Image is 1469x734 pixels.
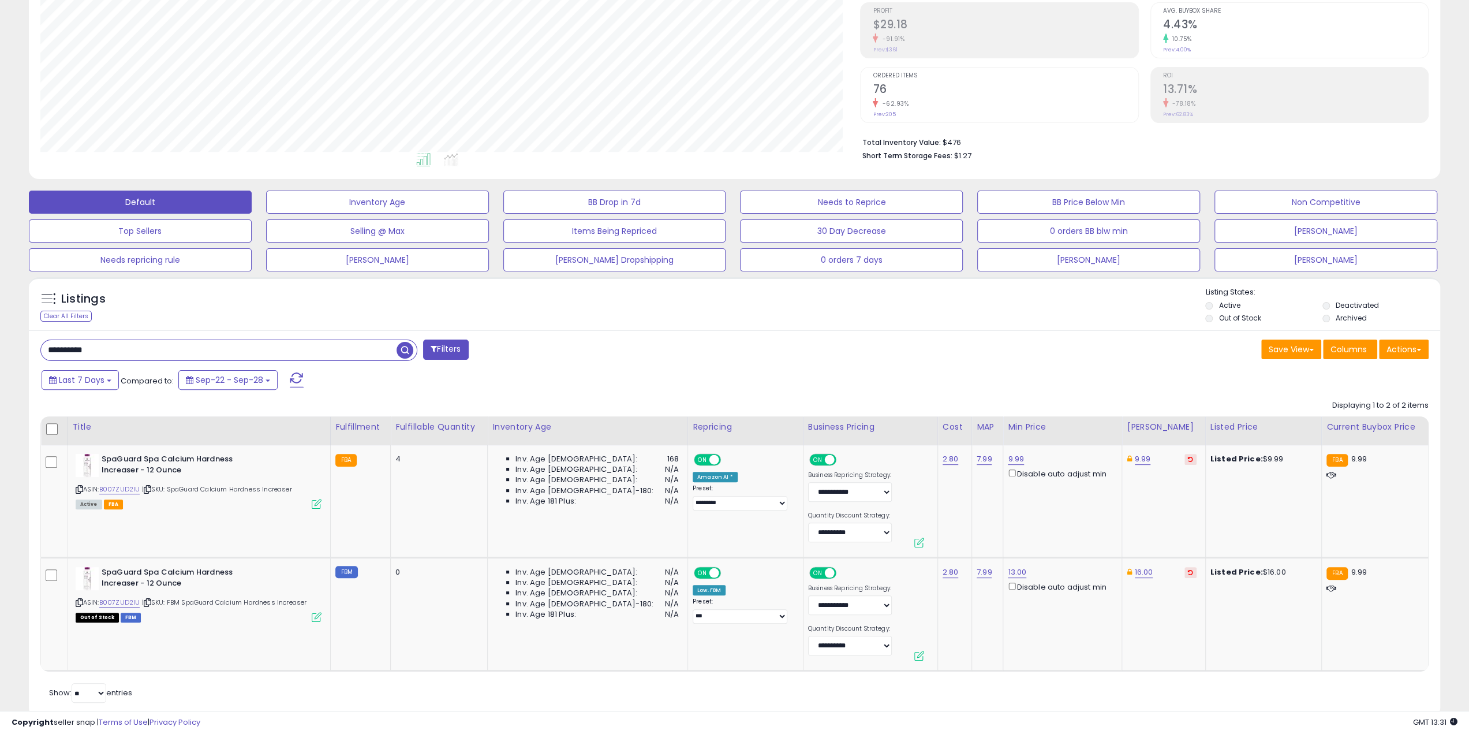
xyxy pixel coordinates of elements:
div: Fulfillment [335,421,386,433]
span: FBA [104,500,124,509]
div: ASIN: [76,567,322,621]
span: ON [695,568,709,578]
small: FBA [1326,454,1348,467]
span: ON [695,455,709,465]
span: OFF [834,568,853,578]
span: N/A [665,496,679,506]
button: Filters [423,340,468,360]
span: Inv. Age [DEMOGRAPHIC_DATA]: [515,567,637,577]
span: All listings currently available for purchase on Amazon [76,500,102,509]
span: ON [810,455,825,465]
span: OFF [719,568,738,578]
span: N/A [665,588,679,598]
span: ROI [1163,73,1428,79]
div: $16.00 [1210,567,1313,577]
button: Items Being Repriced [503,219,726,243]
small: Prev: 62.83% [1163,111,1193,118]
span: Show: entries [49,687,132,698]
button: BB Drop in 7d [503,191,726,214]
span: | SKU: FBM SpaGuard Calcium Hardness Increaser [142,598,307,607]
span: All listings that are currently out of stock and unavailable for purchase on Amazon [76,613,119,623]
span: Columns [1330,344,1367,355]
small: FBA [335,454,357,467]
button: BB Price Below Min [977,191,1200,214]
button: Save View [1261,340,1321,359]
button: Selling @ Max [266,219,489,243]
button: [PERSON_NAME] [266,248,489,271]
span: N/A [665,567,679,577]
span: Inv. Age [DEMOGRAPHIC_DATA]: [515,588,637,598]
span: 9.99 [1351,453,1367,464]
button: Inventory Age [266,191,489,214]
img: 31m+dhEH73S._SL40_.jpg [76,454,99,477]
span: Inv. Age [DEMOGRAPHIC_DATA]: [515,464,637,475]
img: 31m+dhEH73S._SL40_.jpg [76,567,99,590]
a: Terms of Use [99,717,148,728]
div: 0 [395,567,479,577]
h2: 13.71% [1163,83,1428,98]
div: ASIN: [76,454,322,508]
span: N/A [665,464,679,475]
button: [PERSON_NAME] Dropshipping [503,248,726,271]
div: Preset: [693,485,794,511]
span: Inv. Age [DEMOGRAPHIC_DATA]-180: [515,599,653,609]
button: Non Competitive [1214,191,1437,214]
a: 2.80 [943,453,959,465]
a: 9.99 [1008,453,1024,465]
div: Fulfillable Quantity [395,421,483,433]
button: Needs repricing rule [29,248,252,271]
span: OFF [834,455,853,465]
a: Privacy Policy [149,717,200,728]
span: Inv. Age [DEMOGRAPHIC_DATA]-180: [515,486,653,496]
div: Min Price [1008,421,1117,433]
span: N/A [665,599,679,609]
div: Business Pricing [808,421,933,433]
strong: Copyright [12,717,54,728]
a: 7.99 [977,453,992,465]
label: Business Repricing Strategy: [808,584,892,593]
b: Total Inventory Value: [862,137,940,147]
button: [PERSON_NAME] [977,248,1200,271]
a: 16.00 [1135,567,1153,578]
span: Inv. Age [DEMOGRAPHIC_DATA]: [515,454,637,464]
small: -91.91% [878,35,904,43]
button: [PERSON_NAME] [1214,219,1437,243]
div: Title [73,421,326,433]
a: B007ZUD2IU [99,485,140,494]
span: Sep-22 - Sep-28 [196,374,263,386]
button: Actions [1379,340,1429,359]
small: 10.75% [1168,35,1192,43]
small: Prev: $361 [873,46,897,53]
h5: Listings [61,291,106,307]
button: 0 orders BB blw min [977,219,1200,243]
small: Prev: 205 [873,111,895,118]
div: Disable auto adjust min [1008,467,1113,479]
span: Compared to: [121,375,174,386]
span: Inv. Age 181 Plus: [515,496,576,506]
p: Listing States: [1205,287,1440,298]
span: ON [810,568,825,578]
a: 2.80 [943,567,959,578]
button: 0 orders 7 days [740,248,963,271]
a: 9.99 [1135,453,1151,465]
div: Listed Price [1210,421,1317,433]
small: FBA [1326,567,1348,580]
span: Ordered Items [873,73,1138,79]
div: Clear All Filters [40,311,92,322]
small: Prev: 4.00% [1163,46,1191,53]
label: Active [1218,300,1240,310]
label: Quantity Discount Strategy: [808,625,892,633]
button: [PERSON_NAME] [1214,248,1437,271]
button: Needs to Reprice [740,191,963,214]
b: Listed Price: [1210,567,1263,577]
button: Last 7 Days [42,370,119,390]
span: N/A [665,609,679,620]
div: Repricing [693,421,798,433]
a: 13.00 [1008,567,1026,578]
button: 30 Day Decrease [740,219,963,243]
b: SpaGuard Spa Calcium Hardness Increaser - 12 Ounce [102,567,242,591]
span: N/A [665,486,679,496]
button: Columns [1323,340,1377,359]
h2: 4.43% [1163,18,1428,33]
small: -62.93% [878,99,909,108]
